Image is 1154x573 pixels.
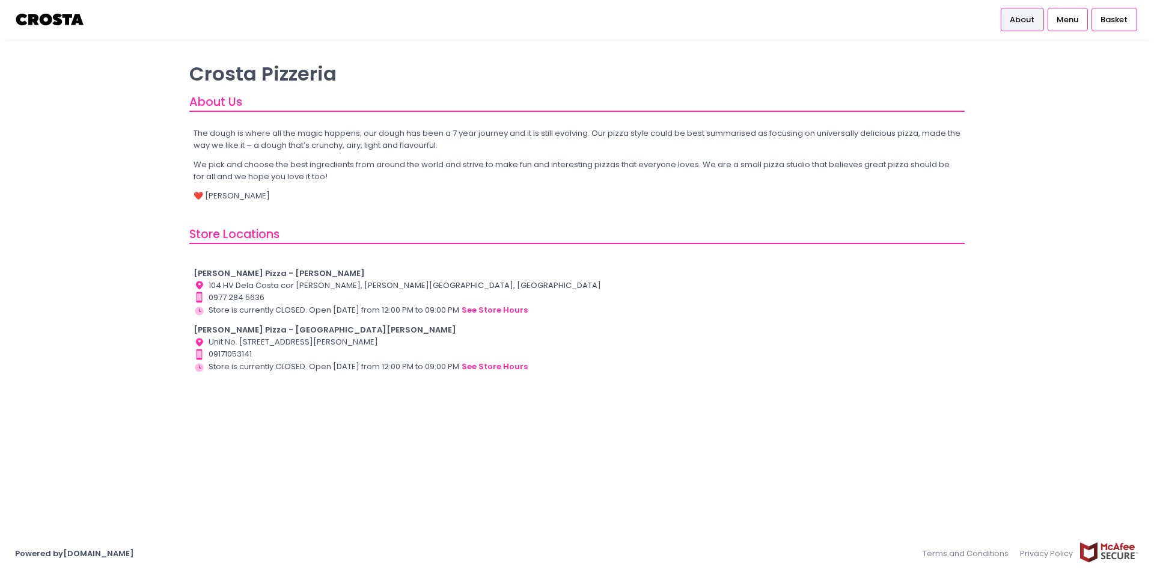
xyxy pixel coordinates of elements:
[194,292,961,304] div: 0977 284 5636
[461,304,528,317] button: see store hours
[1015,542,1079,565] a: Privacy Policy
[189,62,965,85] p: Crosta Pizzeria
[923,542,1015,565] a: Terms and Conditions
[189,93,965,112] div: About Us
[1079,542,1139,563] img: mcafee-secure
[1048,8,1088,31] a: Menu
[15,9,85,30] img: logo
[194,280,961,292] div: 104 HV Dela Costa cor [PERSON_NAME], [PERSON_NAME][GEOGRAPHIC_DATA], [GEOGRAPHIC_DATA]
[194,360,961,373] div: Store is currently CLOSED. Open [DATE] from 12:00 PM to 09:00 PM
[1010,14,1034,26] span: About
[194,304,961,317] div: Store is currently CLOSED. Open [DATE] from 12:00 PM to 09:00 PM
[194,348,961,360] div: 09171053141
[194,324,456,336] b: [PERSON_NAME] Pizza - [GEOGRAPHIC_DATA][PERSON_NAME]
[15,548,134,559] a: Powered by[DOMAIN_NAME]
[1001,8,1044,31] a: About
[194,336,961,348] div: Unit No. [STREET_ADDRESS][PERSON_NAME]
[189,225,965,244] div: Store Locations
[194,159,961,182] p: We pick and choose the best ingredients from around the world and strive to make fun and interest...
[194,268,365,279] b: [PERSON_NAME] Pizza - [PERSON_NAME]
[1057,14,1078,26] span: Menu
[194,127,961,151] p: The dough is where all the magic happens; our dough has been a 7 year journey and it is still evo...
[1101,14,1128,26] span: Basket
[194,190,961,202] p: ❤️ [PERSON_NAME]
[461,360,528,373] button: see store hours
